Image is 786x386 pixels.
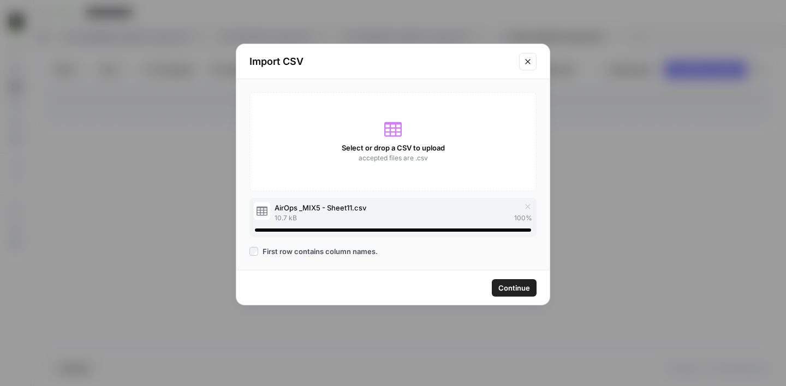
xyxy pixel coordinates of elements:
[492,279,537,297] button: Continue
[342,142,445,153] span: Select or drop a CSV to upload
[514,213,532,223] span: 100 %
[498,282,530,293] span: Continue
[249,247,258,256] input: First row contains column names.
[519,53,537,70] button: Close modal
[275,213,297,223] span: 10.7 kB
[263,246,378,257] span: First row contains column names.
[359,153,428,163] span: accepted files are .csv
[275,202,366,213] span: AirOps _MIX5 - Sheet11.csv
[249,54,513,69] h2: Import CSV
